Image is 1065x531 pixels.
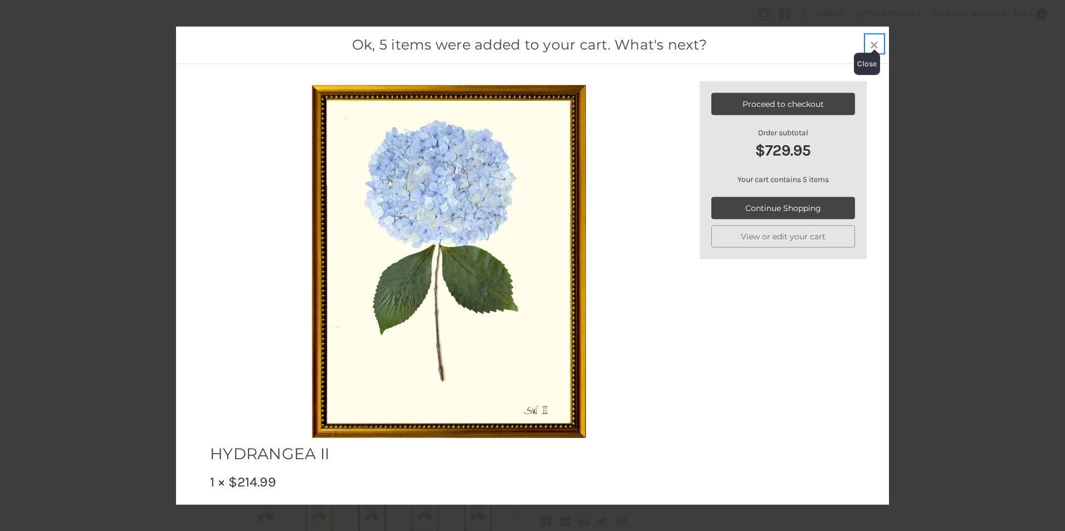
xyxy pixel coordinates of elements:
[711,174,855,185] p: Your cart contains 5 items
[711,139,855,162] strong: $729.95
[210,471,402,493] div: 1 × $214.99
[869,33,879,53] span: ×
[711,197,855,219] a: Continue Shopping
[210,442,402,465] h2: HYDRANGEA II
[194,35,866,56] h1: Ok, 5 items were added to your cart. What's next?
[711,127,855,162] div: Order subtotal
[711,93,855,115] a: Proceed to checkout
[312,81,586,442] img: HYDRANGEA II
[711,225,855,248] a: View or edit your cart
